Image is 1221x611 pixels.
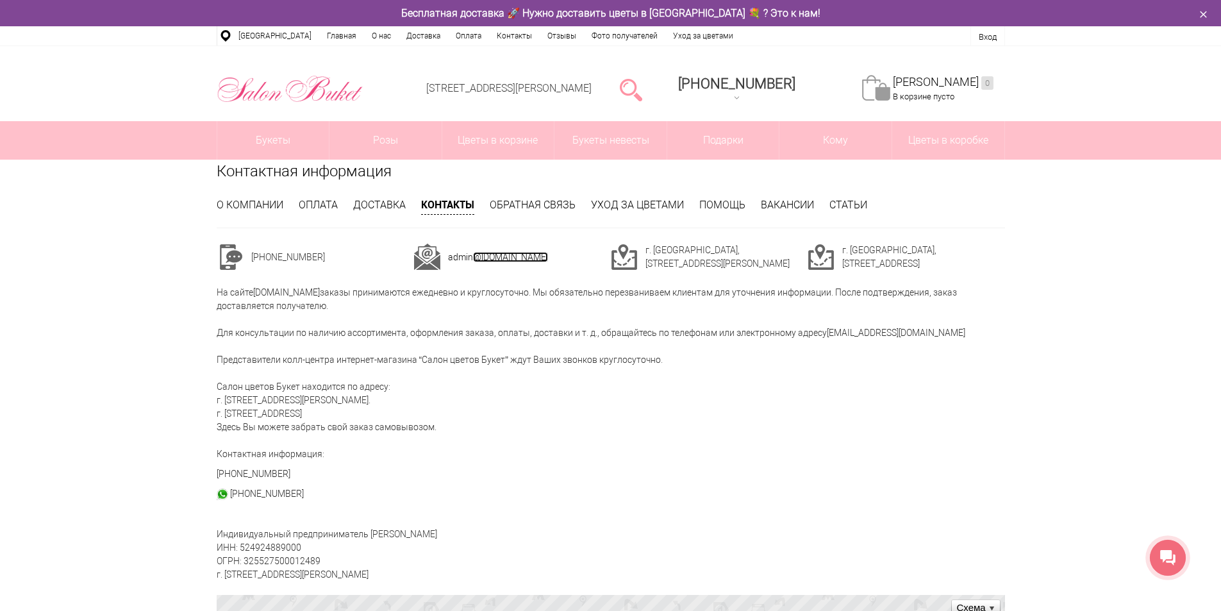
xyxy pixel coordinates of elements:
[399,26,448,46] a: Доставка
[829,199,867,211] a: Статьи
[448,26,489,46] a: Оплата
[893,75,993,90] a: [PERSON_NAME]
[217,469,290,479] a: [PHONE_NUMBER]
[979,32,997,42] a: Вход
[329,121,442,160] a: Розы
[231,26,319,46] a: [GEOGRAPHIC_DATA]
[667,121,779,160] a: Подарки
[353,199,406,211] a: Доставка
[670,71,803,108] a: [PHONE_NUMBER]
[645,244,808,271] td: г. [GEOGRAPHIC_DATA], [STREET_ADDRESS][PERSON_NAME]
[230,489,304,499] a: [PHONE_NUMBER]
[699,199,745,211] a: Помощь
[207,6,1015,20] div: Бесплатная доставка 🚀 Нужно доставить цветы в [GEOGRAPHIC_DATA] 💐 ? Это к нам!
[251,244,414,271] td: [PHONE_NUMBER]
[779,121,892,160] span: Кому
[473,252,548,262] a: @[DOMAIN_NAME]
[611,244,638,271] img: cont3.png
[842,244,1005,271] td: г. [GEOGRAPHIC_DATA], [STREET_ADDRESS]
[319,26,364,46] a: Главная
[217,72,363,106] img: Цветы Нижний Новгород
[665,26,741,46] a: Уход за цветами
[892,121,1004,160] a: Цветы в коробке
[217,448,1005,461] p: Контактная информация:
[364,26,399,46] a: О нас
[426,82,592,94] a: [STREET_ADDRESS][PERSON_NAME]
[413,244,440,271] img: cont2.png
[490,199,576,211] a: Обратная связь
[584,26,665,46] a: Фото получателей
[217,489,228,500] img: watsap_30.png.webp
[540,26,584,46] a: Отзывы
[981,76,993,90] ins: 0
[448,252,473,262] a: admin
[808,244,835,271] img: cont3.png
[554,121,667,160] a: Букеты невесты
[217,121,329,160] a: Букеты
[442,121,554,160] a: Цветы в корзине
[893,92,954,101] span: В корзине пусто
[761,199,814,211] a: Вакансии
[591,199,684,211] a: Уход за цветами
[489,26,540,46] a: Контакты
[421,197,474,215] a: Контакты
[253,287,320,297] a: [DOMAIN_NAME]
[217,160,1005,183] h1: Контактная информация
[217,244,244,271] img: cont1.png
[678,76,795,92] span: [PHONE_NUMBER]
[827,328,965,338] a: [EMAIL_ADDRESS][DOMAIN_NAME]
[299,199,338,211] a: Оплата
[217,199,283,211] a: О компании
